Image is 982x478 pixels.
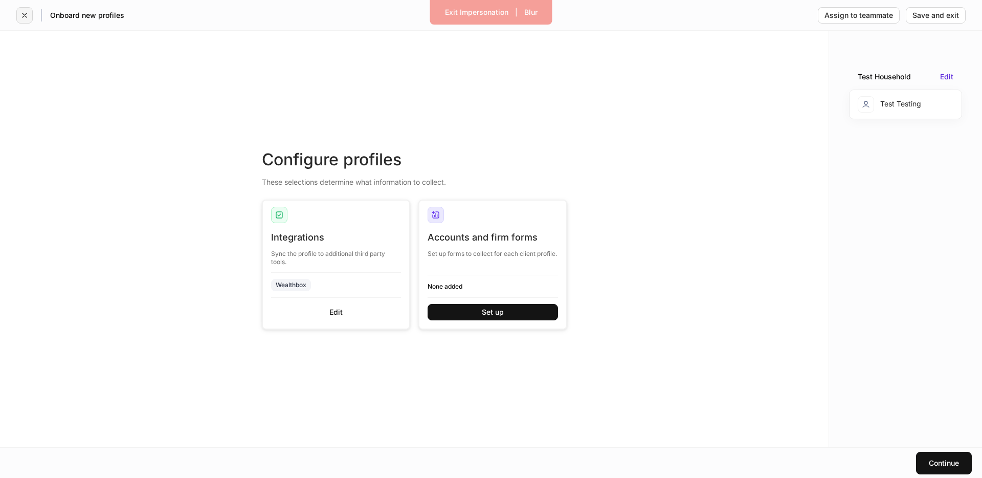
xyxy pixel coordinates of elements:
[524,9,538,16] div: Blur
[329,309,343,316] div: Edit
[858,72,911,82] div: Test Household
[445,9,508,16] div: Exit Impersonation
[929,460,959,467] div: Continue
[271,244,401,266] div: Sync the profile to additional third party tools.
[906,7,966,24] button: Save and exit
[482,309,504,316] div: Set up
[271,304,401,320] button: Edit
[50,10,124,20] h5: Onboard new profiles
[428,231,558,244] div: Accounts and firm forms
[824,12,893,19] div: Assign to teammate
[438,4,515,20] button: Exit Impersonation
[916,452,972,474] button: Continue
[428,244,558,258] div: Set up forms to collect for each client profile.
[518,4,544,20] button: Blur
[858,96,921,113] div: Test Testing
[912,12,959,19] div: Save and exit
[818,7,900,24] button: Assign to teammate
[276,280,306,290] div: Wealthbox
[262,148,567,171] div: Configure profiles
[271,231,401,244] div: Integrations
[262,171,567,187] div: These selections determine what information to collect.
[428,281,558,291] h6: None added
[940,73,953,80] button: Edit
[428,304,558,320] button: Set up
